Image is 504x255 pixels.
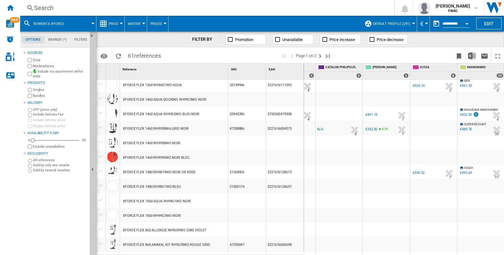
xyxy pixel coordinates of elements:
button: Price increase [320,34,361,44]
input: Sites [28,58,32,62]
span: Matrix [128,22,140,26]
span: NOUVEAUX MARCHANDS [464,108,498,111]
div: Delivery [27,100,87,105]
span: SUPER10COUNT [464,122,486,126]
span: ICOZA [464,166,473,169]
div: XFORCE FLEX 1360 RH9AD1WO AQUA [123,78,182,92]
button: Price [109,16,121,32]
label: Exclude unavailables [33,144,87,149]
span: EAN [269,68,275,71]
button: Next page [316,48,324,63]
button: First page [281,48,288,63]
div: XFORCE FLEX 1460 AQUA RH99C0WO BLEU NOIR [123,107,199,122]
input: Include Delivery Fee [28,113,32,117]
button: Edit [476,18,501,29]
div: XFORCE FLEX 1480 RH9BC1WO BLEU [123,180,181,194]
img: promotionV3.png [473,112,479,117]
div: 3221616128637 [266,179,304,193]
div: Delivery Time : 4 days [307,87,309,94]
button: Send this report by email [478,48,491,63]
md-slider: Availability [33,137,79,144]
span: references [134,52,161,59]
span: M24 [464,79,470,82]
label: Sites [33,58,87,62]
img: mysite-bg-18x18.png [33,69,37,73]
div: CATALOG PHILIPS LFL 5 offers sold by CATALOG PHILIPS LFL [317,63,363,79]
div: XFORCE FLEX 860 ALLERGIE RH9639WO GRIS VIOLET [123,223,207,238]
div: 21368926 [228,164,266,179]
label: Display delivery price [33,124,87,128]
div: 47290697 [228,237,266,252]
div: €492.63 [459,170,472,176]
div: 5 offers sold by CATALOG PHILIPS LFL [356,73,361,78]
input: OFF (price only) [28,108,32,112]
label: Include Delivery Fee [33,112,87,117]
span: Reference [123,68,136,71]
button: Price decrease [367,34,408,44]
div: 20945356 [228,106,266,121]
span: Default profile (291) [373,22,410,26]
span: Prices [150,22,162,26]
div: 20149946 [228,77,266,92]
span: NEW [10,17,20,23]
div: 0 [26,138,31,143]
button: Download in Excel [466,48,478,63]
label: All references [33,158,87,163]
div: €491.15 [365,113,377,117]
div: ROWENTA XFORCE [23,16,93,32]
div: 3221616111592 [266,77,304,92]
div: 21500174 [228,179,266,193]
label: Include my assortment within stats [33,69,87,79]
input: All references [28,159,32,163]
div: 4 offers sold by CH MEDIAMARKT [309,73,314,78]
button: md-calendar [430,17,443,30]
div: Delivery Time : 2 days [449,87,451,94]
button: >Previous page [288,48,296,63]
div: €961.53 [460,84,472,88]
div: Delivery Time : 6 days [497,116,499,123]
label: Sold by only one retailer [33,163,87,168]
input: Display delivery price [28,145,32,149]
div: Products [27,80,87,86]
button: Matrix [128,16,144,32]
div: €352.82 [365,127,377,131]
div: 3221616004573 [266,121,304,135]
input: Marketplaces [28,64,32,68]
span: Page 1 on 2 [296,48,316,63]
button: Promotion [225,34,266,44]
input: Include delivery price [28,118,32,122]
div: Delivery Time : 1 day [402,116,404,123]
md-tab-item: Filters [71,36,91,44]
div: €489.70 [460,127,472,131]
label: Marketplaces [33,64,87,68]
input: Bundles [28,94,32,98]
button: Prices [150,16,165,32]
div: XFORCE FLEX 1460 RH9958WA GRIS NOIR [123,122,189,136]
div: €524.14 [412,83,425,89]
div: Price [100,16,121,32]
input: Singles [28,88,32,92]
label: Bundles [33,93,87,98]
div: Default profile (291) [364,16,414,32]
b: FNAC [448,9,457,13]
button: Maximize [491,48,504,63]
div: €352.82 [364,126,377,133]
span: Promotion [235,37,253,42]
div: 47288886 [228,121,266,135]
button: Reload [112,48,125,63]
div: Delivery Time : 11 days [495,175,499,181]
md-tab-item: Brands (*) [44,36,71,44]
div: Availability 0 Day [27,131,87,136]
div: 3221616128613 [266,164,304,179]
label: Include delivery price [33,118,87,122]
span: Price decrease [377,37,404,42]
span: SKU [231,68,237,71]
div: Reference Sort None [121,63,228,73]
div: FILTER BY [192,36,219,43]
button: Unavailable [272,34,313,44]
div: Sort None [107,63,120,73]
span: ROWENTA XFORCE [33,22,64,26]
div: Search [34,3,378,12]
div: 90 [80,138,87,143]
